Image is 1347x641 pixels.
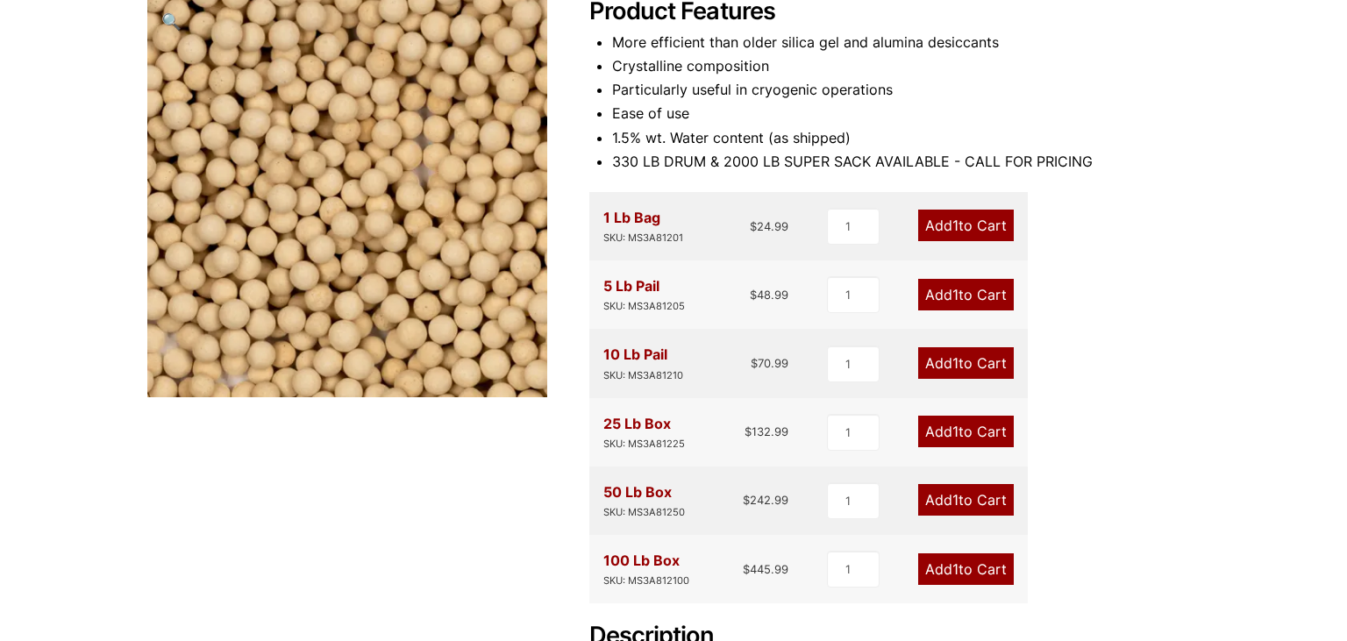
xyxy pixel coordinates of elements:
li: 1.5% wt. Water content (as shipped) [612,126,1200,150]
div: 5 Lb Pail [603,274,685,315]
span: $ [745,424,752,438]
li: More efficient than older silica gel and alumina desiccants [612,31,1200,54]
div: 50 Lb Box [603,481,685,521]
span: $ [750,288,757,302]
li: Crystalline composition [612,54,1200,78]
span: $ [743,562,750,576]
bdi: 24.99 [750,219,788,233]
span: $ [750,219,757,233]
div: 1 Lb Bag [603,206,683,246]
bdi: 48.99 [750,288,788,302]
span: 1 [952,491,959,509]
li: Particularly useful in cryogenic operations [612,78,1200,102]
div: SKU: MS3A812100 [603,573,689,589]
span: $ [743,493,750,507]
bdi: 242.99 [743,493,788,507]
bdi: 445.99 [743,562,788,576]
li: 330 LB DRUM & 2000 LB SUPER SACK AVAILABLE - CALL FOR PRICING [612,150,1200,174]
div: SKU: MS3A81250 [603,504,685,521]
span: 1 [952,286,959,303]
bdi: 70.99 [751,356,788,370]
div: SKU: MS3A81201 [603,230,683,246]
div: SKU: MS3A81210 [603,367,683,384]
div: 100 Lb Box [603,549,689,589]
div: SKU: MS3A81225 [603,436,685,452]
div: 25 Lb Box [603,412,685,452]
span: 1 [952,354,959,372]
span: $ [751,356,758,370]
a: Add1to Cart [918,279,1014,310]
span: 1 [952,217,959,234]
div: SKU: MS3A81205 [603,298,685,315]
a: Add1to Cart [918,416,1014,447]
a: Add1to Cart [918,210,1014,241]
span: 🔍 [161,11,182,31]
span: 1 [952,423,959,440]
bdi: 132.99 [745,424,788,438]
a: Add1to Cart [918,553,1014,585]
div: 10 Lb Pail [603,343,683,383]
a: Add1to Cart [918,484,1014,516]
span: 1 [952,560,959,578]
a: Add1to Cart [918,347,1014,379]
li: Ease of use [612,102,1200,125]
